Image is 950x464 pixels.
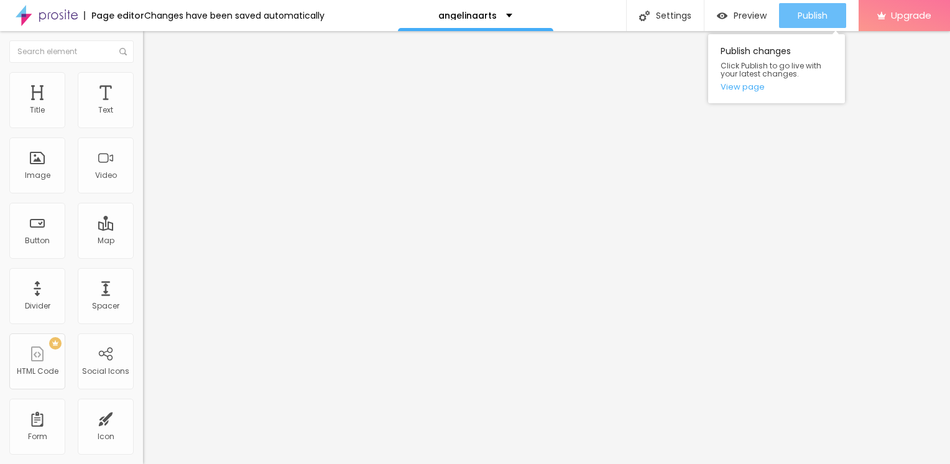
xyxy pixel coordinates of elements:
div: Image [25,171,50,180]
button: Preview [704,3,779,28]
div: Icon [98,432,114,441]
div: HTML Code [17,367,58,376]
div: Form [28,432,47,441]
span: Preview [734,11,767,21]
div: Changes have been saved automatically [144,11,325,20]
div: Map [98,236,114,245]
img: view-1.svg [717,11,727,21]
div: Spacer [92,302,119,310]
div: Social Icons [82,367,129,376]
img: Icone [119,48,127,55]
div: Button [25,236,50,245]
div: Text [98,106,113,114]
span: Click Publish to go live with your latest changes. [721,62,832,78]
button: Publish [779,3,846,28]
div: Video [95,171,117,180]
a: View page [721,83,832,91]
span: Publish [798,11,828,21]
span: Upgrade [891,10,931,21]
input: Search element [9,40,134,63]
div: Divider [25,302,50,310]
div: Publish changes [708,34,845,103]
img: Icone [639,11,650,21]
div: Title [30,106,45,114]
div: Page editor [84,11,144,20]
iframe: Editor [143,31,950,464]
p: angelinaarts [438,11,497,20]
